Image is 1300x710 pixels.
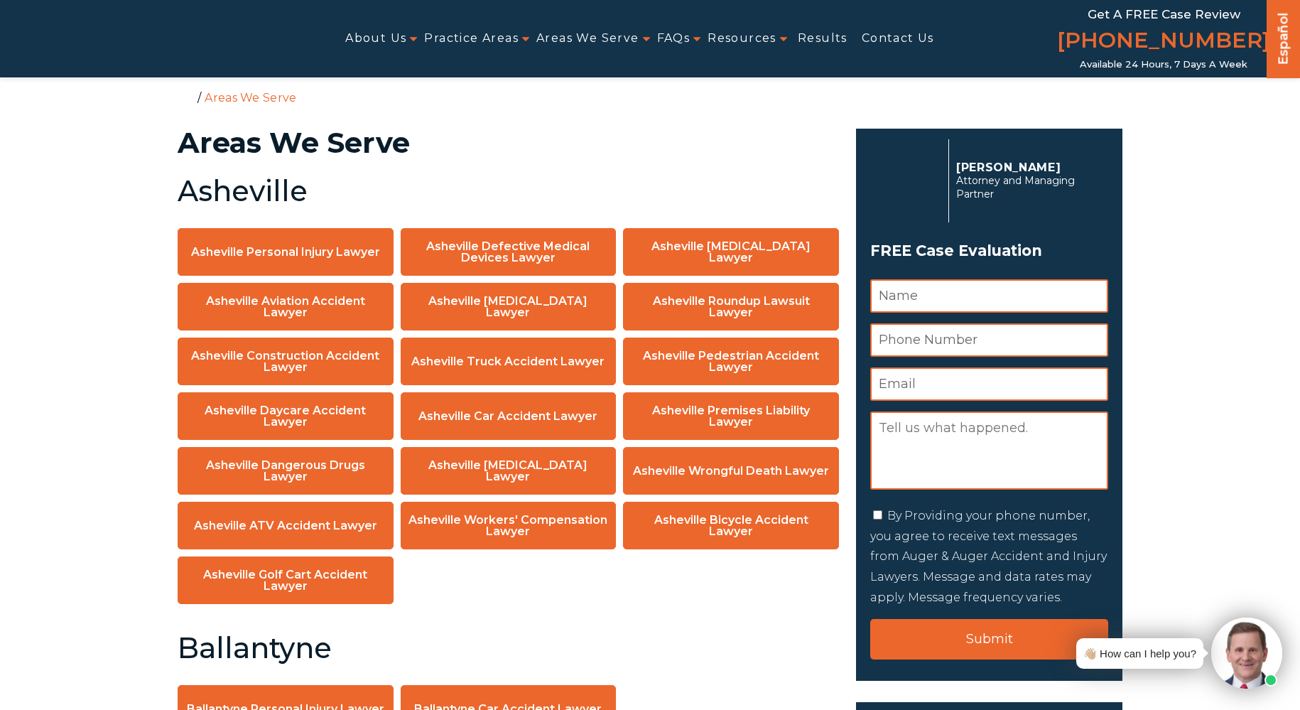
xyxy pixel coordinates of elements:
a: Resources [708,23,776,55]
label: By Providing your phone number, you agree to receive text messages from Auger & Auger Accident an... [870,509,1107,604]
a: Asheville Golf Cart Accident Lawyer [178,556,394,604]
a: Asheville [MEDICAL_DATA] Lawyer [401,283,617,330]
a: Results [798,23,847,55]
a: Asheville [MEDICAL_DATA] Lawyer [401,447,617,495]
input: Submit [870,619,1108,660]
a: Asheville Premises Liability Lawyer [623,392,839,440]
a: Home [181,90,194,103]
img: Herbert Auger [870,145,941,216]
img: Intaker widget Avatar [1211,618,1282,689]
a: Asheville Truck Accident Lawyer [401,338,617,385]
input: Name [870,279,1108,313]
a: FAQs [657,23,690,55]
a: About Us [345,23,406,55]
div: 👋🏼 How can I help you? [1083,644,1196,663]
a: Asheville Aviation Accident Lawyer [178,283,394,330]
a: Asheville Construction Accident Lawyer [178,338,394,385]
a: Asheville Daycare Accident Lawyer [178,392,394,440]
h1: Areas We Serve [178,129,839,157]
a: Asheville Wrongful Death Lawyer [623,447,839,495]
a: Asheville Defective Medical Devices Lawyer [401,228,617,276]
a: Asheville Car Accident Lawyer [401,392,617,440]
a: Asheville Roundup Lawsuit Lawyer [623,283,839,330]
span: Attorney and Managing Partner [956,174,1100,201]
span: FREE Case Evaluation [870,237,1108,264]
input: Email [870,367,1108,401]
a: Asheville Pedestrian Accident Lawyer [623,338,839,385]
a: Asheville Personal Injury Lawyer [178,228,394,276]
span: Available 24 Hours, 7 Days a Week [1080,59,1247,70]
a: Areas We Serve [536,23,639,55]
a: Asheville Workers' Compensation Lawyer [401,502,617,549]
li: Areas We Serve [201,91,300,104]
p: [PERSON_NAME] [956,161,1100,174]
a: Practice Areas [424,23,519,55]
a: Asheville [MEDICAL_DATA] Lawyer [623,228,839,276]
a: Asheville Dangerous Drugs Lawyer [178,447,394,495]
span: Get a FREE Case Review [1088,7,1240,21]
a: [PHONE_NUMBER] [1057,25,1270,59]
h2: Asheville [178,176,839,207]
a: Asheville Bicycle Accident Lawyer [623,502,839,549]
input: Phone Number [870,323,1108,357]
a: Contact Us [862,23,934,55]
h2: Ballantyne [178,633,839,664]
a: Asheville ATV Accident Lawyer [178,502,394,549]
img: Auger & Auger Accident and Injury Lawyers Logo [9,22,222,55]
